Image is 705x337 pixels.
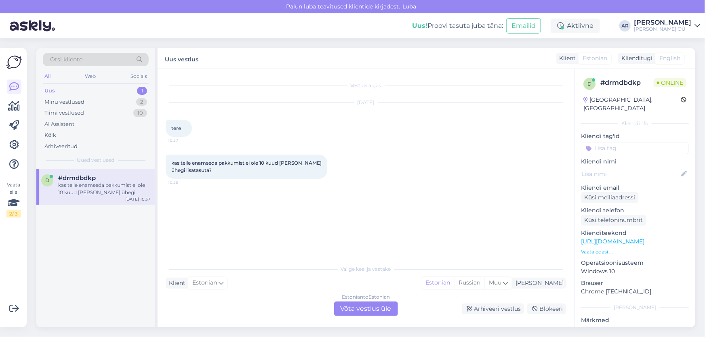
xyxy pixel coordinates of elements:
[583,96,681,113] div: [GEOGRAPHIC_DATA], [GEOGRAPHIC_DATA]
[581,287,689,296] p: Chrome [TECHNICAL_ID]
[166,266,566,273] div: Valige keel ja vastake
[44,87,55,95] div: Uus
[581,279,689,287] p: Brauser
[166,99,566,106] div: [DATE]
[618,54,652,63] div: Klienditugi
[44,109,84,117] div: Tiimi vestlused
[634,19,700,32] a: [PERSON_NAME][PERSON_NAME] OÜ
[581,132,689,140] p: Kliendi tag'id
[454,277,484,289] div: Russian
[6,210,21,218] div: 2 / 3
[44,120,74,128] div: AI Assistent
[581,120,689,127] div: Kliendi info
[50,55,82,64] span: Otsi kliente
[581,238,644,245] a: [URL][DOMAIN_NAME]
[581,248,689,255] p: Vaata edasi ...
[171,125,181,131] span: tere
[581,192,638,203] div: Küsi meiliaadressi
[45,177,49,183] span: d
[165,53,198,64] label: Uus vestlus
[659,54,680,63] span: English
[168,179,198,185] span: 10:38
[334,301,398,316] div: Võta vestlus üle
[581,304,689,311] div: [PERSON_NAME]
[412,21,503,31] div: Proovi tasuta juba täna:
[44,98,84,106] div: Minu vestlused
[400,3,419,10] span: Luba
[84,71,98,82] div: Web
[489,279,501,286] span: Muu
[171,160,323,173] span: kas teile enamseda pakkumist ei ole 10 kuud [PERSON_NAME] ühegi lisatasuta?
[581,215,646,226] div: Küsi telefoninumbrit
[166,279,185,287] div: Klient
[462,304,524,314] div: Arhiveeri vestlus
[136,98,147,106] div: 2
[168,137,198,143] span: 10:37
[342,293,390,301] div: Estonian to Estonian
[551,19,600,33] div: Aktiivne
[44,131,56,139] div: Kõik
[556,54,576,63] div: Klient
[43,71,52,82] div: All
[619,20,631,31] div: AR
[58,182,150,196] div: kas teile enamseda pakkumist ei ole 10 kuud [PERSON_NAME] ühegi lisatasuta?
[634,19,691,26] div: [PERSON_NAME]
[192,278,217,287] span: Estonian
[581,184,689,192] p: Kliendi email
[129,71,149,82] div: Socials
[6,54,22,70] img: Askly Logo
[634,26,691,32] div: [PERSON_NAME] OÜ
[587,81,591,87] span: d
[506,18,541,33] button: Emailid
[581,170,680,178] input: Lisa nimi
[125,196,150,202] div: [DATE] 10:37
[44,142,78,151] div: Arhiveeritud
[581,316,689,324] p: Märkmed
[583,54,607,63] span: Estonian
[137,87,147,95] div: 1
[581,157,689,166] p: Kliendi nimi
[6,181,21,218] div: Vaata siia
[581,259,689,267] p: Operatsioonisüsteem
[527,304,566,314] div: Blokeeri
[58,174,96,182] span: #drmdbdkp
[412,22,427,29] b: Uus!
[654,78,686,87] span: Online
[600,78,654,88] div: # drmdbdkp
[581,267,689,276] p: Windows 10
[166,82,566,89] div: Vestlus algas
[581,142,689,154] input: Lisa tag
[77,157,115,164] span: Uued vestlused
[581,229,689,237] p: Klienditeekond
[421,277,454,289] div: Estonian
[512,279,564,287] div: [PERSON_NAME]
[133,109,147,117] div: 10
[581,206,689,215] p: Kliendi telefon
